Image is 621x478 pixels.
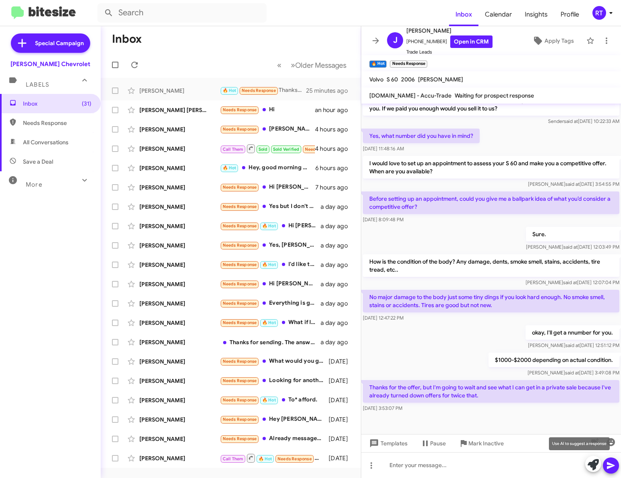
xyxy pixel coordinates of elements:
span: Needs Response [223,223,257,229]
div: a day ago [321,261,354,269]
input: Search [97,3,267,23]
span: said at [565,181,580,187]
span: Needs Response [23,119,91,127]
button: Next [286,57,351,73]
div: [PERSON_NAME] [139,319,220,327]
span: Needs Response [223,359,257,364]
div: [PERSON_NAME] [139,338,220,346]
span: Save a Deal [23,158,53,166]
span: Waiting for prospect response [455,92,534,99]
div: Everything is good thank you very much [220,299,321,308]
span: [PERSON_NAME] [406,26,493,35]
div: a day ago [321,222,354,230]
span: 2006 [401,76,415,83]
span: [DATE] 8:09:48 PM [363,216,404,222]
div: Thanks for sending. The answer is "possibly" - not really a yes or no. I am in [US_STATE] until t... [220,338,321,346]
span: 🔥 Hot [223,165,236,170]
div: [PERSON_NAME] Chevrolet [10,60,90,68]
div: a day ago [321,241,354,249]
span: Needs Response [223,127,257,132]
div: Hi [PERSON_NAME]. I'd be willing to chat about it, for sure! FYI - text or email are best during ... [220,221,321,231]
div: Hey, good morning which [PERSON_NAME]? [220,163,315,172]
div: Looking for another Chevy work truck in White extended cab 6 1/2 foot bed if you wanna send me an... [220,376,329,385]
span: said at [565,342,580,348]
button: Apply Tags [523,33,582,48]
span: [PERSON_NAME] [DATE] 3:54:55 PM [528,181,619,187]
span: Sold [259,147,268,152]
span: Needs Response [223,262,257,267]
span: Sold Verified [273,147,300,152]
div: 6 hours ago [315,164,354,172]
div: a day ago [321,338,354,346]
span: Needs Response [223,243,257,248]
a: Insights [518,3,554,26]
div: [DATE] [329,435,354,443]
span: 🔥 Hot [262,397,276,403]
span: [DATE] 11:48:16 AM [363,145,404,152]
div: [PERSON_NAME] [139,87,220,95]
p: I would love to set up an appointment to assess your S 60 and make you a competitive offer. When ... [363,156,619,179]
span: 🔥 Hot [262,320,276,325]
div: Hi [PERSON_NAME] - I might be interested in November but can't do anything before then. [220,183,315,192]
span: Mark Inactive [468,436,504,451]
div: [PERSON_NAME] [139,416,220,424]
div: Hi [PERSON_NAME]. Yes my husband was talking with [PERSON_NAME] however they were unable to agree... [220,279,321,289]
div: Thanks for the offer, but I'm going to wait and see what I can get in a private sale because I've... [220,86,306,95]
span: Needs Response [223,204,257,209]
a: Profile [554,3,586,26]
span: [PERSON_NAME] [DATE] 12:51:12 PM [528,342,619,348]
span: » [291,60,295,70]
div: [PERSON_NAME] [139,435,220,443]
span: More [26,181,42,188]
span: Templates [368,436,408,451]
span: [DATE] 12:47:22 PM [363,315,404,321]
span: 🔥 Hot [262,223,276,229]
div: What if I decided to trade in for an equinox [220,318,321,327]
nav: Page navigation example [273,57,351,73]
div: [PERSON_NAME] [139,203,220,211]
span: said at [564,118,578,124]
span: 🔥 Hot [223,88,236,93]
span: Older Messages [295,61,346,70]
span: Inbox [23,100,91,108]
a: Special Campaign [11,33,90,53]
span: Needs Response [223,397,257,403]
div: 25 minutes ago [306,87,354,95]
div: an hour ago [315,106,354,114]
p: Sure. [526,227,619,241]
div: Inbound Call [220,143,315,154]
div: [DATE] [329,416,354,424]
div: [PERSON_NAME] [139,280,220,288]
span: Apply Tags [544,33,574,48]
span: Needs Response [223,185,257,190]
span: Needs Response [277,456,312,461]
span: Needs Response [223,281,257,287]
span: « [277,60,282,70]
div: [PERSON_NAME] [139,222,220,230]
div: [PERSON_NAME] [139,396,220,404]
div: [PERSON_NAME] [139,125,220,133]
div: [DATE] [329,454,354,462]
span: Special Campaign [35,39,84,47]
button: Templates [361,436,414,451]
div: Use AI to suggest a response [549,437,610,450]
span: [PERSON_NAME] [DATE] 3:49:08 PM [528,370,619,376]
div: [PERSON_NAME] [139,261,220,269]
span: Sender [DATE] 10:22:33 AM [548,118,619,124]
div: RT [592,6,606,20]
div: [PERSON_NAME] [139,241,220,249]
div: Inbound Call [220,453,329,463]
a: Calendar [478,3,518,26]
span: [DATE] 3:53:07 PM [363,405,402,411]
span: J [393,34,397,47]
div: [PERSON_NAME] [139,183,220,191]
div: Hey [PERSON_NAME], I did but it was told it sold....I walked the pre owned lot [DATE] and didn't ... [220,415,329,424]
div: 7 hours ago [315,183,354,191]
span: Needs Response [223,378,257,383]
span: Pause [430,436,446,451]
p: Before setting up an appointment, could you give me a ballpark idea of what you’d consider a comp... [363,191,619,214]
div: To* afford. [220,395,329,405]
span: Needs Response [223,436,257,441]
